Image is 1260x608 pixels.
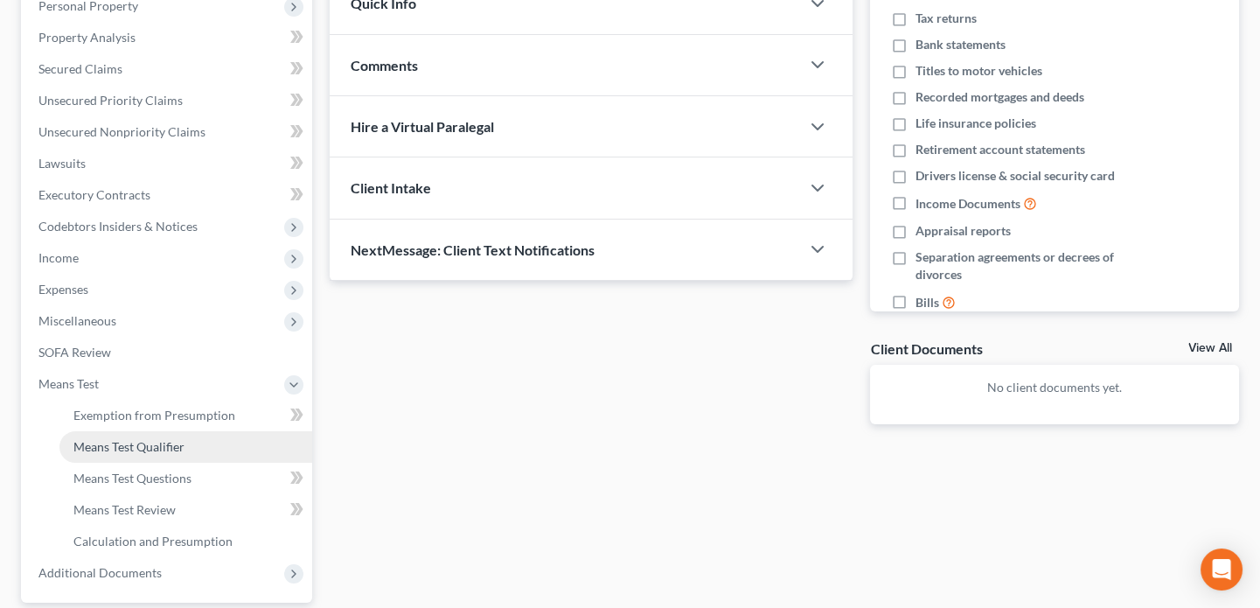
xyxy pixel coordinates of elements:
span: Bank statements [915,36,1006,53]
span: Titles to motor vehicles [915,62,1042,80]
a: Means Test Questions [59,463,312,494]
span: Exemption from Presumption [73,408,235,423]
p: No client documents yet. [884,379,1225,396]
span: Comments [351,57,418,73]
a: Means Test Qualifier [59,431,312,463]
span: Unsecured Nonpriority Claims [38,124,205,139]
span: Calculation and Presumption [73,534,233,549]
a: Exemption from Presumption [59,400,312,431]
span: Separation agreements or decrees of divorces [915,248,1131,283]
a: Executory Contracts [24,179,312,211]
span: Miscellaneous [38,313,116,328]
span: Means Test [38,376,99,391]
a: SOFA Review [24,337,312,368]
span: Drivers license & social security card [915,167,1115,185]
span: Additional Documents [38,565,162,580]
span: NextMessage: Client Text Notifications [351,241,595,258]
a: Means Test Review [59,494,312,526]
span: Tax returns [915,10,977,27]
span: Recorded mortgages and deeds [915,88,1084,106]
span: Lawsuits [38,156,86,171]
span: Income Documents [915,195,1020,213]
div: Client Documents [870,339,982,358]
span: Unsecured Priority Claims [38,93,183,108]
span: Retirement account statements [915,141,1085,158]
span: Means Test Review [73,502,176,517]
a: Unsecured Nonpriority Claims [24,116,312,148]
a: Secured Claims [24,53,312,85]
span: Executory Contracts [38,187,150,202]
a: Lawsuits [24,148,312,179]
span: Income [38,250,79,265]
span: Expenses [38,282,88,297]
span: Property Analysis [38,30,136,45]
span: Means Test Qualifier [73,439,184,454]
a: Calculation and Presumption [59,526,312,557]
span: Client Intake [351,179,431,196]
span: Life insurance policies [915,115,1036,132]
span: Bills [915,294,939,311]
span: Hire a Virtual Paralegal [351,118,494,135]
div: Open Intercom Messenger [1201,549,1243,591]
span: Secured Claims [38,61,122,76]
span: Codebtors Insiders & Notices [38,219,198,234]
span: Means Test Questions [73,471,191,486]
span: SOFA Review [38,345,111,360]
a: View All [1188,342,1232,354]
a: Unsecured Priority Claims [24,85,312,116]
a: Property Analysis [24,22,312,53]
span: Appraisal reports [915,222,1011,240]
